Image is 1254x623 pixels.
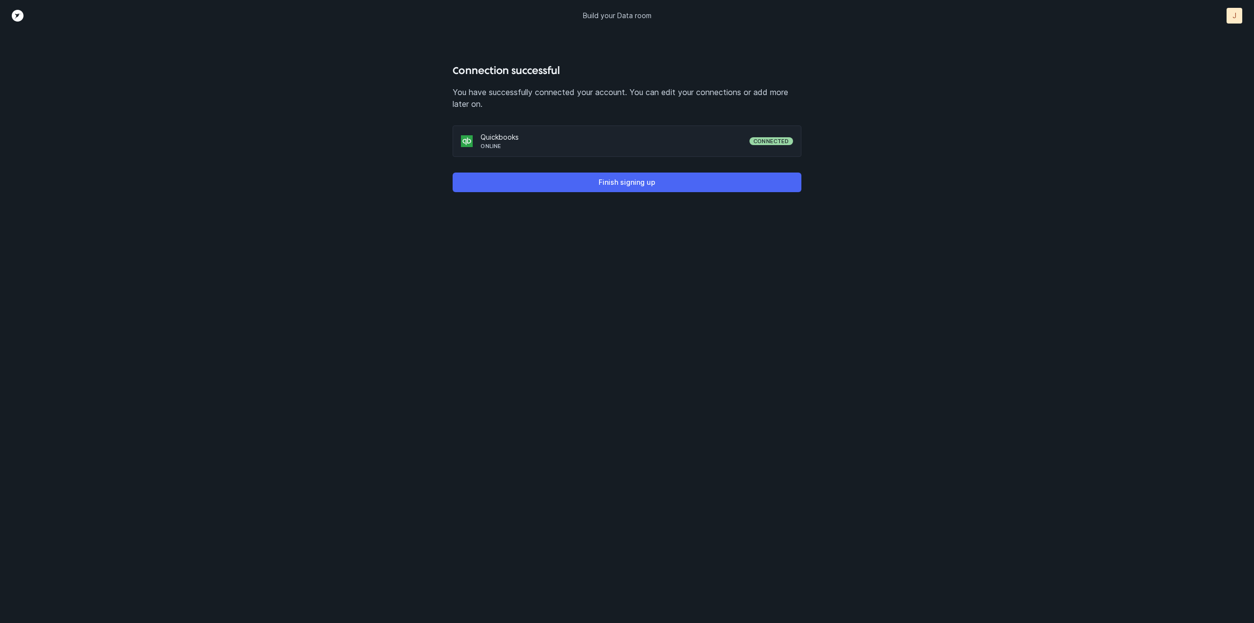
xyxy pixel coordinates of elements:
div: QuickbooksOnlineConnected [453,125,801,157]
p: Connected [753,137,789,145]
button: Finish signing up [453,173,801,192]
h4: Connection successful [453,63,801,78]
p: Finish signing up [599,176,655,188]
p: You have successfully connected your account. You can edit your connections or add more later on. [453,86,801,110]
p: Quickbooks [481,132,749,142]
p: Build your Data room [583,11,651,21]
p: J [1232,11,1236,21]
button: J [1227,8,1242,24]
p: Online [481,142,749,150]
